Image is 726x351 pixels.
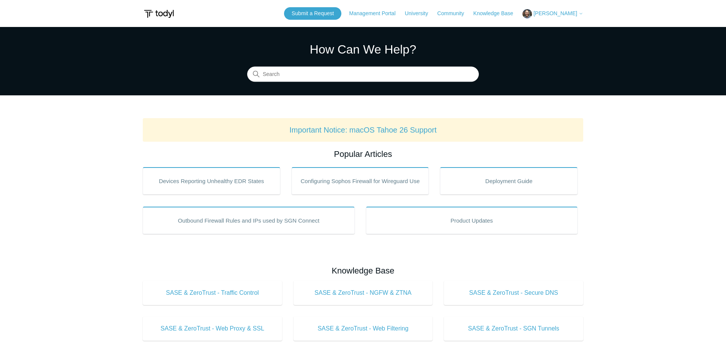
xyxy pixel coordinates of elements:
h2: Knowledge Base [143,264,583,277]
span: SASE & ZeroTrust - NGFW & ZTNA [305,288,421,297]
a: SASE & ZeroTrust - SGN Tunnels [444,316,583,341]
a: SASE & ZeroTrust - Web Filtering [294,316,433,341]
span: SASE & ZeroTrust - Web Filtering [305,324,421,333]
a: Configuring Sophos Firewall for Wireguard Use [292,167,429,194]
button: [PERSON_NAME] [522,9,583,19]
input: Search [247,67,479,82]
a: Product Updates [366,207,578,234]
a: Management Portal [349,9,403,17]
span: [PERSON_NAME] [533,10,577,16]
a: Community [437,9,472,17]
a: Outbound Firewall Rules and IPs used by SGN Connect [143,207,355,234]
span: SASE & ZeroTrust - SGN Tunnels [455,324,572,333]
h2: Popular Articles [143,148,583,160]
a: SASE & ZeroTrust - Traffic Control [143,281,282,305]
span: SASE & ZeroTrust - Secure DNS [455,288,572,297]
a: Deployment Guide [440,167,578,194]
a: Important Notice: macOS Tahoe 26 Support [289,126,437,134]
a: SASE & ZeroTrust - NGFW & ZTNA [294,281,433,305]
a: SASE & ZeroTrust - Secure DNS [444,281,583,305]
a: Knowledge Base [473,9,521,17]
span: SASE & ZeroTrust - Traffic Control [154,288,271,297]
a: University [405,9,436,17]
a: SASE & ZeroTrust - Web Proxy & SSL [143,316,282,341]
a: Submit a Request [284,7,341,20]
span: SASE & ZeroTrust - Web Proxy & SSL [154,324,271,333]
h1: How Can We Help? [247,40,479,58]
a: Devices Reporting Unhealthy EDR States [143,167,280,194]
img: Todyl Support Center Help Center home page [143,7,175,21]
